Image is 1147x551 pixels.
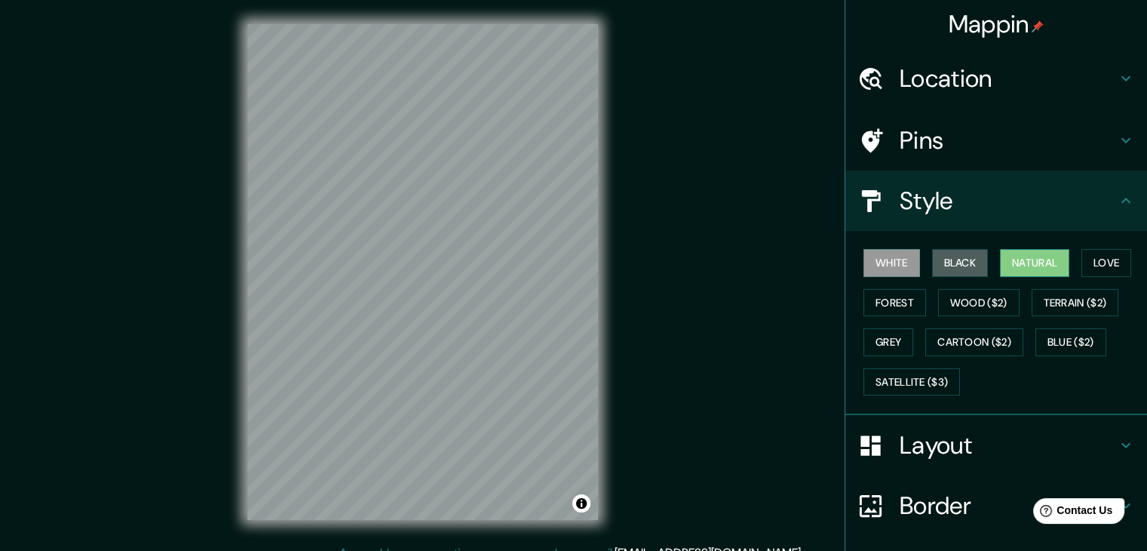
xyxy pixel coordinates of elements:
[1000,249,1069,277] button: Natural
[925,328,1023,356] button: Cartoon ($2)
[1032,20,1044,32] img: pin-icon.png
[863,289,926,317] button: Forest
[900,186,1117,216] h4: Style
[938,289,1020,317] button: Wood ($2)
[1013,492,1130,534] iframe: Help widget launcher
[900,125,1117,155] h4: Pins
[900,63,1117,94] h4: Location
[932,249,989,277] button: Black
[247,24,598,520] canvas: Map
[845,171,1147,231] div: Style
[900,430,1117,460] h4: Layout
[1035,328,1106,356] button: Blue ($2)
[572,494,590,513] button: Toggle attribution
[863,368,960,396] button: Satellite ($3)
[863,328,913,356] button: Grey
[1081,249,1131,277] button: Love
[1032,289,1119,317] button: Terrain ($2)
[845,110,1147,171] div: Pins
[949,9,1044,39] h4: Mappin
[900,491,1117,521] h4: Border
[863,249,920,277] button: White
[845,415,1147,476] div: Layout
[845,476,1147,536] div: Border
[845,48,1147,109] div: Location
